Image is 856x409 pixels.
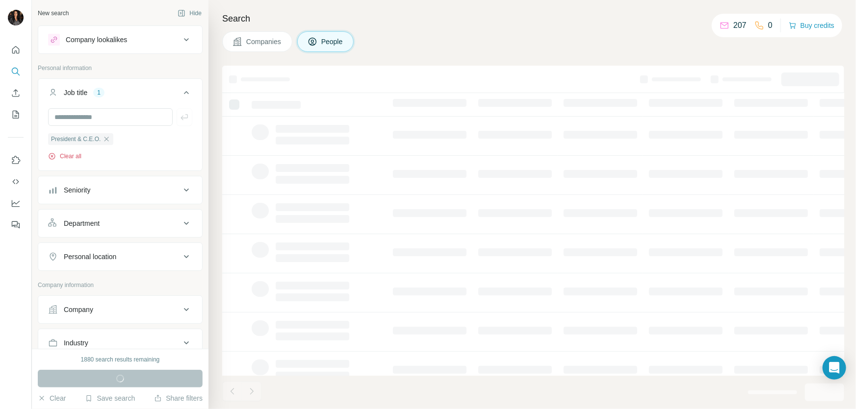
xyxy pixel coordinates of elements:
[81,355,160,364] div: 1880 search results remaining
[66,35,127,45] div: Company lookalikes
[64,252,116,262] div: Personal location
[222,12,844,25] h4: Search
[8,63,24,80] button: Search
[768,20,773,31] p: 0
[51,135,101,144] span: President & C.E.O.
[38,81,202,108] button: Job title1
[38,178,202,202] button: Seniority
[8,194,24,212] button: Dashboard
[48,152,81,161] button: Clear all
[38,28,202,51] button: Company lookalikes
[64,218,100,228] div: Department
[38,393,66,403] button: Clear
[8,151,24,169] button: Use Surfe on LinkedIn
[171,6,208,21] button: Hide
[64,185,90,195] div: Seniority
[64,88,87,97] div: Job title
[64,305,93,314] div: Company
[246,37,282,47] span: Companies
[85,393,135,403] button: Save search
[38,245,202,268] button: Personal location
[823,356,846,380] div: Open Intercom Messenger
[38,212,202,235] button: Department
[8,216,24,234] button: Feedback
[8,10,24,25] img: Avatar
[38,298,202,321] button: Company
[64,338,88,348] div: Industry
[38,281,203,289] p: Company information
[8,84,24,102] button: Enrich CSV
[8,173,24,191] button: Use Surfe API
[38,9,69,18] div: New search
[321,37,344,47] span: People
[789,19,834,32] button: Buy credits
[8,106,24,123] button: My lists
[93,88,104,97] div: 1
[154,393,203,403] button: Share filters
[38,331,202,355] button: Industry
[8,41,24,59] button: Quick start
[38,64,203,72] p: Personal information
[733,20,747,31] p: 207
